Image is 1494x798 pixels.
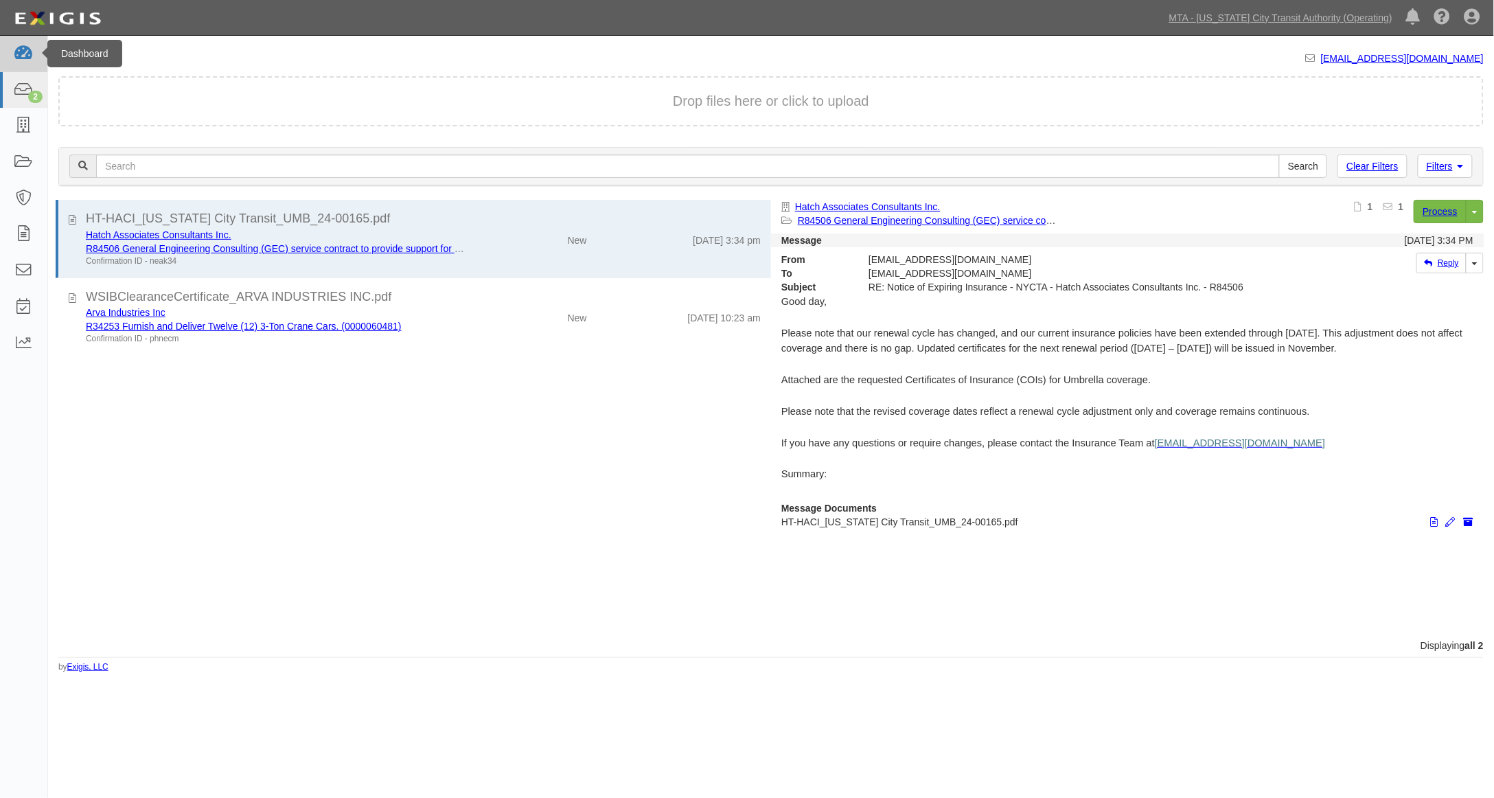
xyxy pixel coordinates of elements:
span: Please note that the revised coverage dates reflect a renewal cycle adjustment only and coverage ... [781,406,1310,417]
div: R84506 General Engineering Consulting (GEC) service contract to provide support for Department of... [86,242,471,255]
strong: Message Documents [781,503,877,514]
strong: Subject [771,280,858,294]
b: 1 [1399,201,1404,212]
div: [DATE] 3:34 pm [693,228,761,247]
small: by [58,661,108,673]
a: Arva Industries Inc [86,307,165,318]
div: Displaying [48,639,1494,652]
div: Dashboard [47,40,122,67]
a: [EMAIL_ADDRESS][DOMAIN_NAME] [1321,53,1484,64]
a: Clear Filters [1337,155,1407,178]
p: HT-HACI_[US_STATE] City Transit_UMB_24-00165.pdf [781,515,1473,529]
a: Hatch Associates Consultants Inc. [795,201,941,212]
span: Good day, [781,296,827,307]
div: HT-HACI_New York City Transit_UMB_24-00165.pdf [86,210,761,228]
i: View [1430,518,1438,527]
input: Search [96,155,1280,178]
a: R84506 General Engineering Consulting (GEC) service contract to provide support for Department of... [798,215,1386,226]
a: Hatch Associates Consultants Inc. [86,229,231,240]
b: 1 [1368,201,1373,212]
div: Arva Industries Inc [86,306,471,319]
a: R34253 Furnish and Deliver Twelve (12) 3-Ton Crane Cars. (0000060481) [86,321,402,332]
div: Confirmation ID - phnecm [86,333,471,345]
a: MTA - [US_STATE] City Transit Authority (Operating) [1162,4,1399,32]
div: RE: Notice of Expiring Insurance - NYCTA - Hatch Associates Consultants Inc. - R84506 [858,280,1295,294]
input: Search [1279,155,1327,178]
a: Process [1414,200,1467,223]
span: Summary: [781,468,827,479]
div: [EMAIL_ADDRESS][DOMAIN_NAME] [858,253,1295,266]
div: 2 [28,91,43,103]
span: Please note that our renewal cycle has changed, and our current insurance policies have been exte... [781,328,1462,354]
span: If you have any questions or require changes, please contact the Insurance Team at [781,437,1325,448]
strong: Message [781,235,822,246]
i: Help Center - Complianz [1434,10,1451,26]
div: Confirmation ID - neak34 [86,255,471,267]
div: [DATE] 10:23 am [688,306,761,325]
div: [DATE] 3:34 PM [1405,233,1473,247]
a: Reply [1416,253,1467,273]
img: logo-5460c22ac91f19d4615b14bd174203de0afe785f0fc80cf4dbbc73dc1793850b.png [10,6,105,31]
strong: To [771,266,858,280]
div: agreement-jkjnka@mtato.complianz.com [858,266,1295,280]
div: New [568,306,587,325]
span: Attached are the requested Certificates of Insurance (COIs) for Umbrella coverage. [781,374,1151,385]
i: Edit document [1446,518,1456,527]
span: Attached COIs reflect policy extension to [DATE] only. [809,500,1048,511]
div: New [568,228,587,247]
a: R84506 General Engineering Consulting (GEC) service contract to provide support for Department of... [86,243,674,254]
button: Drop files here or click to upload [673,91,869,111]
div: Hatch Associates Consultants Inc. [86,228,471,242]
div: R34253 Furnish and Deliver Twelve (12) 3-Ton Crane Cars. (0000060481) [86,319,471,333]
b: all 2 [1465,640,1484,651]
a: [EMAIL_ADDRESS][DOMAIN_NAME] [1155,437,1325,448]
a: Filters [1418,155,1473,178]
strong: From [771,253,858,266]
i: Archive document [1464,518,1473,527]
a: Exigis, LLC [67,662,108,672]
div: WSIBClearanceCertificate_ARVA INDUSTRIES INC.pdf [86,288,761,306]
